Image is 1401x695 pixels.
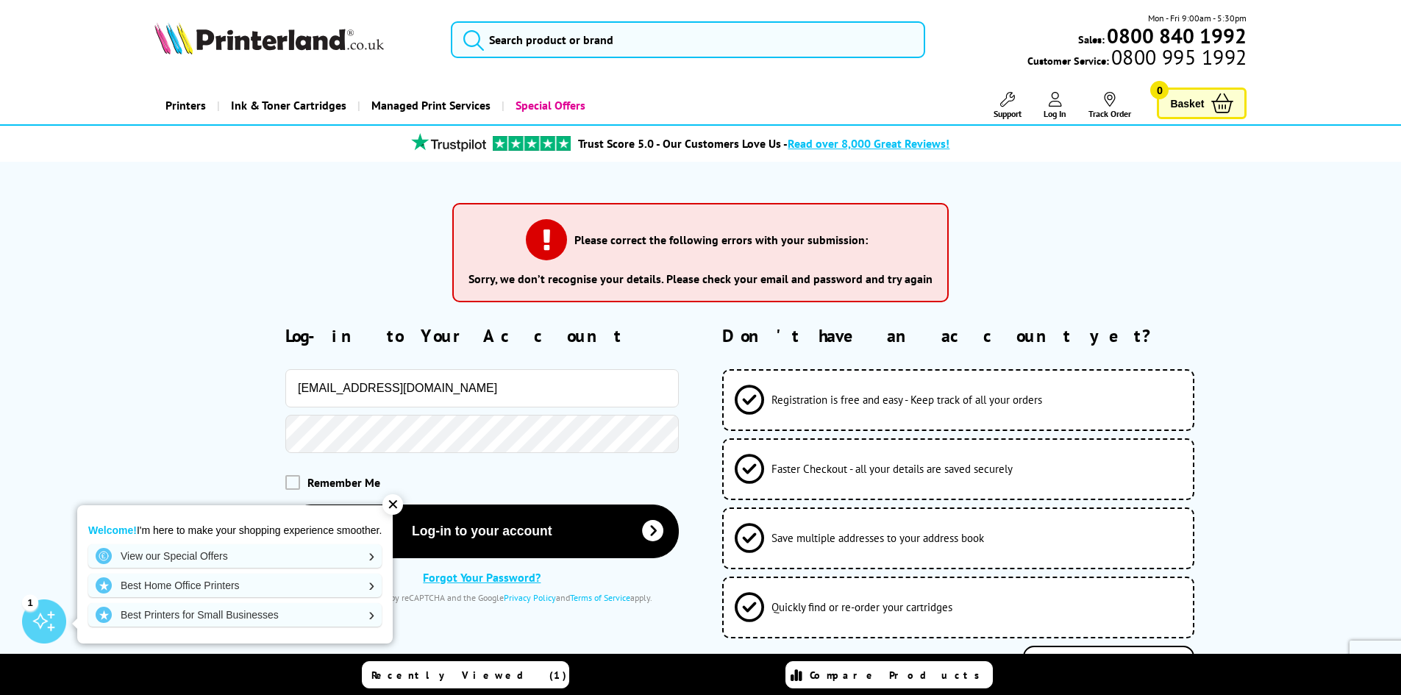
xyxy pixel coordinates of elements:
span: Recently Viewed (1) [371,669,567,682]
span: Customer Service: [1027,50,1247,68]
a: Ink & Toner Cartridges [217,87,357,124]
a: Managed Print Services [357,87,502,124]
div: 1 [22,594,38,610]
span: Support [994,108,1022,119]
span: Ink & Toner Cartridges [231,87,346,124]
input: Search product or brand [451,21,925,58]
a: Printerland Logo [154,22,433,57]
span: Registration is free and easy - Keep track of all your orders [771,393,1042,407]
img: Printerland Logo [154,22,384,54]
span: 0800 995 1992 [1109,50,1247,64]
span: 0 [1150,81,1169,99]
div: ✕ [382,494,403,515]
img: trustpilot rating [493,136,571,151]
span: Log In [1044,108,1066,119]
h2: Log-in to Your Account [285,324,679,347]
span: Faster Checkout - all your details are saved securely [771,462,1013,476]
a: View our Special Offers [88,544,382,568]
a: Special Offers [502,87,596,124]
strong: Welcome! [88,524,137,536]
button: Log-in to your account [285,505,679,558]
span: Mon - Fri 9:00am - 5:30pm [1148,11,1247,25]
a: Basket 0 [1157,88,1247,119]
b: 0800 840 1992 [1107,22,1247,49]
h2: Don't have an account yet? [722,324,1247,347]
div: This site is protected by reCAPTCHA and the Google and apply. [285,592,679,603]
a: Best Home Office Printers [88,574,382,597]
span: Remember Me [307,475,380,490]
a: Log In [1044,92,1066,119]
a: 0800 840 1992 [1105,29,1247,43]
a: Terms of Service [570,592,630,603]
span: Save multiple addresses to your address book [771,531,984,545]
a: Trust Score 5.0 - Our Customers Love Us -Read over 8,000 Great Reviews! [578,136,949,151]
span: Quickly find or re-order your cartridges [771,600,952,614]
li: Sorry, we don’t recognise your details. Please check your email and password and try again [468,271,933,286]
a: Compare Products [785,661,993,688]
span: Read over 8,000 Great Reviews! [788,136,949,151]
a: Register [1023,646,1194,685]
span: Basket [1170,93,1204,113]
a: Support [994,92,1022,119]
a: Best Printers for Small Businesses [88,603,382,627]
a: Printers [154,87,217,124]
span: Sales: [1078,32,1105,46]
a: Privacy Policy [504,592,556,603]
img: trustpilot rating [404,133,493,152]
a: Track Order [1088,92,1131,119]
input: Email [285,369,679,407]
a: Recently Viewed (1) [362,661,569,688]
p: I'm here to make your shopping experience smoother. [88,524,382,537]
span: Compare Products [810,669,988,682]
a: Forgot Your Password? [423,570,541,585]
h3: Please correct the following errors with your submission: [574,232,868,247]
